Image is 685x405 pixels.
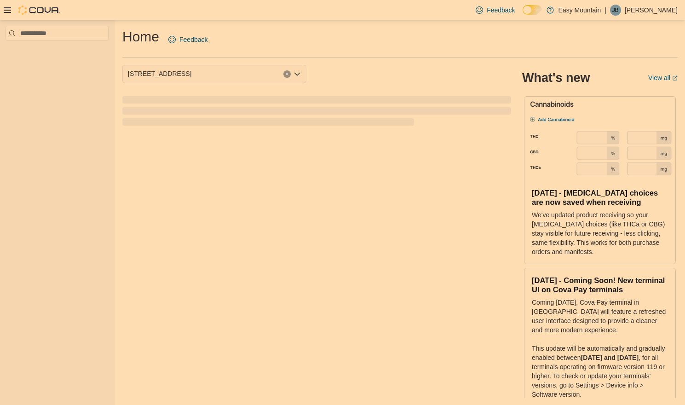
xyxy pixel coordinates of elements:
[532,276,668,294] h3: [DATE] - Coming Soon! New terminal UI on Cova Pay terminals
[122,28,159,46] h1: Home
[487,6,515,15] span: Feedback
[283,70,291,78] button: Clear input
[472,1,518,19] a: Feedback
[532,344,668,399] p: This update will be automatically and gradually enabled between , for all terminals operating on ...
[165,30,211,49] a: Feedback
[18,6,60,15] img: Cova
[604,5,606,16] p: |
[532,188,668,207] h3: [DATE] - [MEDICAL_DATA] choices are now saved when receiving
[128,68,191,79] span: [STREET_ADDRESS]
[294,70,301,78] button: Open list of options
[523,5,542,15] input: Dark Mode
[581,354,639,361] strong: [DATE] and [DATE]
[522,70,590,85] h2: What's new
[610,5,621,16] div: Jesse Bello
[179,35,207,44] span: Feedback
[532,210,668,256] p: We've updated product receiving so your [MEDICAL_DATA] choices (like THCa or CBG) stay visible fo...
[532,298,668,335] p: Coming [DATE], Cova Pay terminal in [GEOGRAPHIC_DATA] will feature a refreshed user interface des...
[625,5,678,16] p: [PERSON_NAME]
[6,42,109,64] nav: Complex example
[558,5,601,16] p: Easy Mountain
[612,5,619,16] span: JB
[672,75,678,81] svg: External link
[648,74,678,81] a: View allExternal link
[122,98,511,127] span: Loading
